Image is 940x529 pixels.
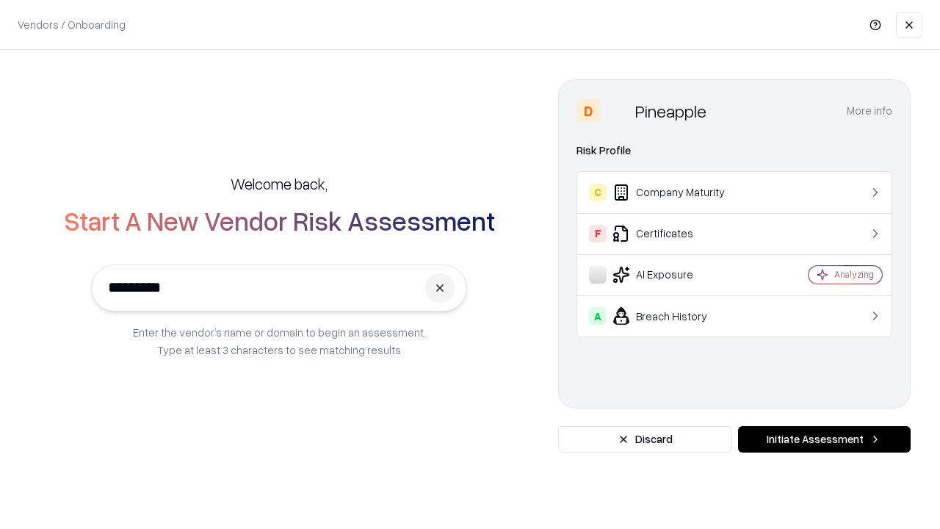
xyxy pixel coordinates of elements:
[64,206,495,235] h2: Start A New Vendor Risk Assessment
[589,184,764,201] div: Company Maturity
[834,268,874,281] div: Analyzing
[589,307,607,325] div: A
[231,173,328,194] h5: Welcome back,
[589,307,764,325] div: Breach History
[606,99,629,123] img: Pineapple
[133,323,426,359] p: Enter the vendor’s name or domain to begin an assessment. Type at least 3 characters to see match...
[576,142,892,159] div: Risk Profile
[635,99,706,123] div: Pineapple
[589,225,764,242] div: Certificates
[589,225,607,242] div: F
[847,98,892,124] button: More info
[589,184,607,201] div: C
[18,17,126,32] p: Vendors / Onboarding
[738,426,911,453] button: Initiate Assessment
[589,266,764,284] div: AI Exposure
[558,426,732,453] button: Discard
[576,99,600,123] div: D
